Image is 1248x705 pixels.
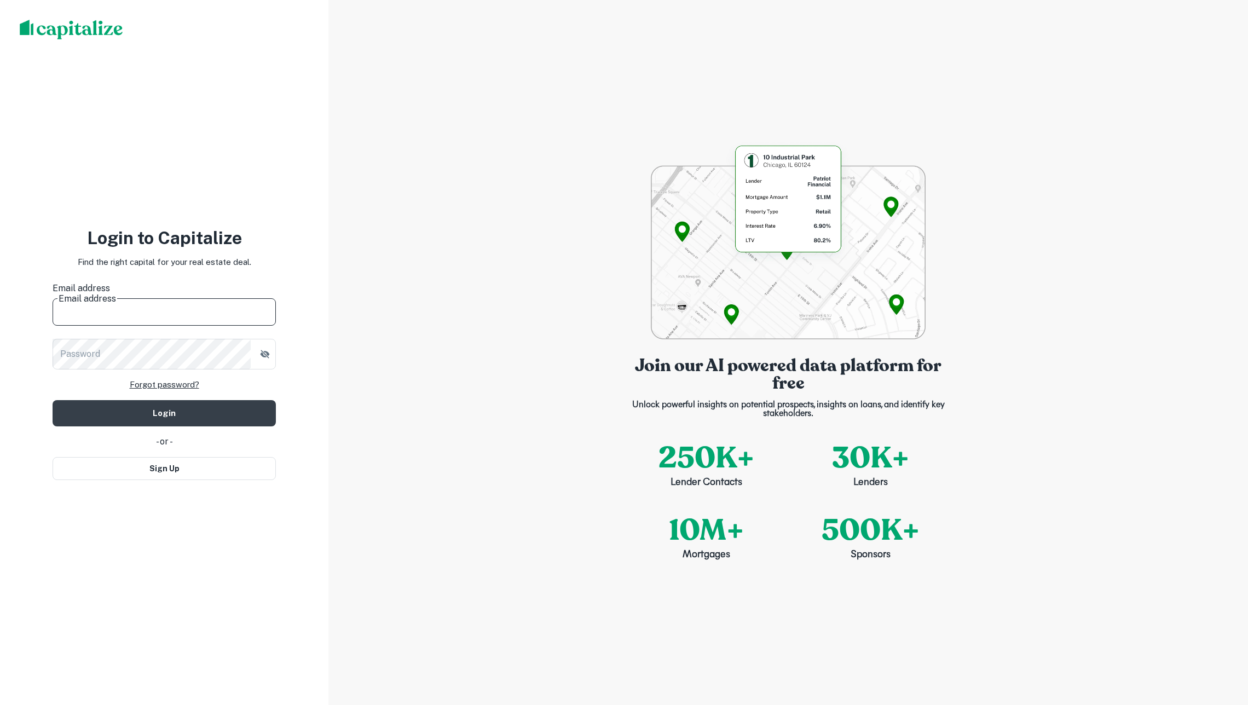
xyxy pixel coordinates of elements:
[669,508,744,552] p: 10M+
[651,142,925,339] img: login-bg
[20,20,123,39] img: capitalize-logo.png
[1193,617,1248,670] iframe: Chat Widget
[624,357,952,392] p: Join our AI powered data platform for free
[671,476,742,490] p: Lender Contacts
[683,548,730,563] p: Mortgages
[832,436,909,480] p: 30K+
[130,378,199,391] a: Forgot password?
[624,401,952,418] p: Unlock powerful insights on potential prospects, insights on loans, and identify key stakeholders.
[658,436,754,480] p: 250K+
[53,225,276,251] h3: Login to Capitalize
[822,508,920,552] p: 500K+
[53,435,276,448] div: - or -
[53,457,276,480] button: Sign Up
[853,476,888,490] p: Lenders
[851,548,891,563] p: Sponsors
[53,400,276,426] button: Login
[53,282,276,295] label: Email address
[78,256,251,269] p: Find the right capital for your real estate deal.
